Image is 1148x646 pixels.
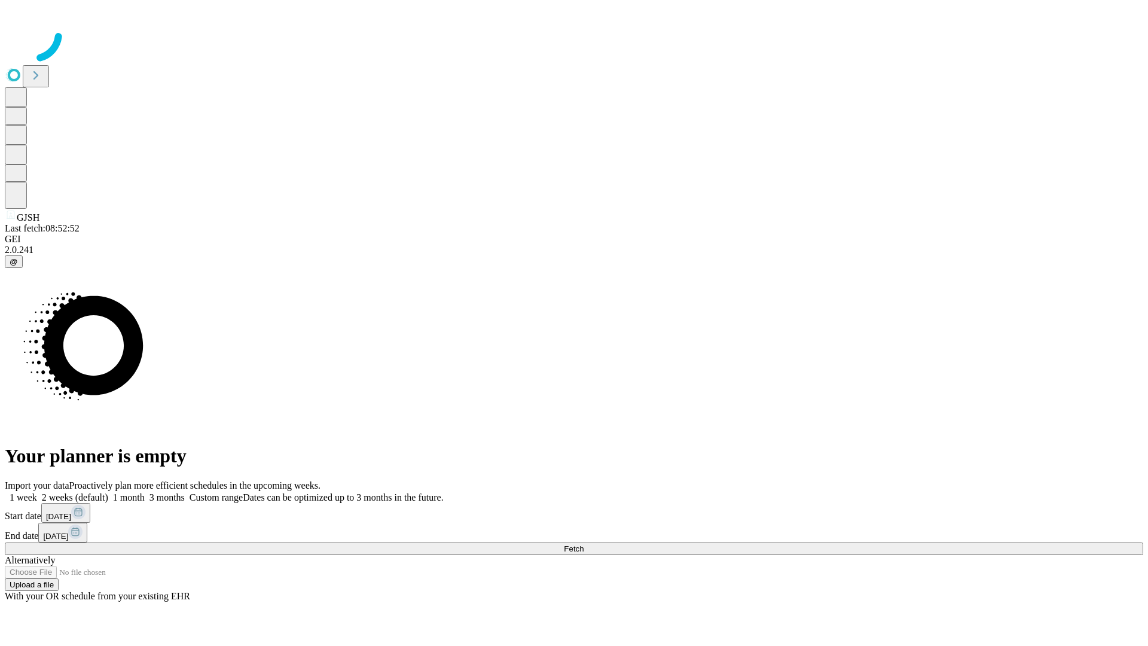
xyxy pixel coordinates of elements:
[5,543,1143,555] button: Fetch
[42,492,108,502] span: 2 weeks (default)
[564,544,584,553] span: Fetch
[5,234,1143,245] div: GEI
[113,492,145,502] span: 1 month
[5,480,69,490] span: Import your data
[5,578,59,591] button: Upload a file
[190,492,243,502] span: Custom range
[43,532,68,541] span: [DATE]
[5,245,1143,255] div: 2.0.241
[5,555,55,565] span: Alternatively
[10,492,37,502] span: 1 week
[5,591,190,601] span: With your OR schedule from your existing EHR
[243,492,443,502] span: Dates can be optimized up to 3 months in the future.
[5,255,23,268] button: @
[149,492,185,502] span: 3 months
[17,212,39,223] span: GJSH
[46,512,71,521] span: [DATE]
[38,523,87,543] button: [DATE]
[5,503,1143,523] div: Start date
[5,223,80,233] span: Last fetch: 08:52:52
[69,480,320,490] span: Proactively plan more efficient schedules in the upcoming weeks.
[5,523,1143,543] div: End date
[41,503,90,523] button: [DATE]
[5,445,1143,467] h1: Your planner is empty
[10,257,18,266] span: @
